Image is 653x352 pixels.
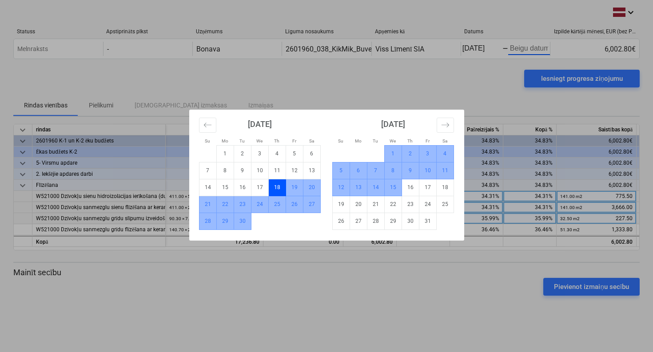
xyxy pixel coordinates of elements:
td: Choose Friday, September 26, 2025 as your check-out date. It's available. [286,196,303,213]
td: Choose Wednesday, September 24, 2025 as your check-out date. It's available. [251,196,268,213]
td: Choose Thursday, October 2, 2025 as your check-out date. It's available. [402,145,419,162]
small: Tu [239,138,245,143]
td: Choose Tuesday, October 7, 2025 as your check-out date. It's available. [367,162,384,179]
td: Choose Friday, October 17, 2025 as your check-out date. It's available. [419,179,436,196]
td: Choose Monday, September 22, 2025 as your check-out date. It's available. [216,196,234,213]
td: Selected. Thursday, September 18, 2025 [268,179,286,196]
td: Choose Friday, October 3, 2025 as your check-out date. It's available. [419,145,436,162]
td: Choose Friday, October 10, 2025 as your check-out date. It's available. [419,162,436,179]
td: Choose Thursday, September 4, 2025 as your check-out date. It's available. [268,145,286,162]
small: Tu [373,138,378,143]
td: Choose Tuesday, October 21, 2025 as your check-out date. It's available. [367,196,384,213]
td: Choose Monday, September 1, 2025 as your check-out date. It's available. [216,145,234,162]
td: Choose Sunday, October 19, 2025 as your check-out date. It's available. [332,196,350,213]
td: Choose Monday, September 29, 2025 as your check-out date. It's available. [216,213,234,229]
td: Choose Sunday, September 28, 2025 as your check-out date. It's available. [199,213,216,229]
td: Choose Saturday, September 6, 2025 as your check-out date. It's available. [303,145,320,162]
td: Choose Sunday, October 26, 2025 as your check-out date. It's available. [332,213,350,229]
small: Su [205,138,210,143]
td: Choose Tuesday, September 30, 2025 as your check-out date. It's available. [234,213,251,229]
div: Calendar [189,110,464,241]
td: Choose Sunday, October 12, 2025 as your check-out date. It's available. [332,179,350,196]
button: Move backward to switch to the previous month. [199,118,216,133]
td: Choose Wednesday, September 3, 2025 as your check-out date. It's available. [251,145,268,162]
strong: [DATE] [248,119,272,129]
td: Choose Friday, September 19, 2025 as your check-out date. It's available. [286,179,303,196]
small: Fr [426,138,430,143]
td: Choose Monday, October 20, 2025 as your check-out date. It's available. [350,196,367,213]
td: Choose Wednesday, September 17, 2025 as your check-out date. It's available. [251,179,268,196]
td: Choose Saturday, October 11, 2025 as your check-out date. It's available. [436,162,454,179]
td: Choose Thursday, October 16, 2025 as your check-out date. It's available. [402,179,419,196]
td: Choose Monday, September 8, 2025 as your check-out date. It's available. [216,162,234,179]
td: Choose Saturday, October 4, 2025 as your check-out date. It's available. [436,145,454,162]
td: Choose Monday, October 27, 2025 as your check-out date. It's available. [350,213,367,229]
td: Choose Wednesday, October 29, 2025 as your check-out date. It's available. [384,213,402,229]
td: Choose Tuesday, September 23, 2025 as your check-out date. It's available. [234,196,251,213]
small: Fr [292,138,296,143]
td: Choose Tuesday, September 2, 2025 as your check-out date. It's available. [234,145,251,162]
strong: [DATE] [381,119,405,129]
td: Choose Wednesday, October 22, 2025 as your check-out date. It's available. [384,196,402,213]
td: Choose Wednesday, September 10, 2025 as your check-out date. It's available. [251,162,268,179]
td: Choose Tuesday, October 28, 2025 as your check-out date. It's available. [367,213,384,229]
td: Choose Saturday, October 18, 2025 as your check-out date. It's available. [436,179,454,196]
small: Th [274,138,279,143]
td: Choose Friday, September 12, 2025 as your check-out date. It's available. [286,162,303,179]
small: Mo [222,138,228,143]
td: Choose Saturday, September 27, 2025 as your check-out date. It's available. [303,196,320,213]
small: Th [407,138,413,143]
td: Choose Monday, October 6, 2025 as your check-out date. It's available. [350,162,367,179]
td: Choose Thursday, September 11, 2025 as your check-out date. It's available. [268,162,286,179]
small: We [256,138,263,143]
td: Choose Thursday, September 25, 2025 as your check-out date. It's available. [268,196,286,213]
td: Choose Friday, September 5, 2025 as your check-out date. It's available. [286,145,303,162]
td: Choose Sunday, September 21, 2025 as your check-out date. It's available. [199,196,216,213]
small: Sa [309,138,314,143]
td: Choose Tuesday, October 14, 2025 as your check-out date. It's available. [367,179,384,196]
td: Choose Saturday, September 20, 2025 as your check-out date. It's available. [303,179,320,196]
td: Choose Thursday, October 30, 2025 as your check-out date. It's available. [402,213,419,229]
td: Choose Wednesday, October 15, 2025 as your check-out date. It's available. [384,179,402,196]
small: Su [338,138,343,143]
td: Choose Thursday, October 9, 2025 as your check-out date. It's available. [402,162,419,179]
td: Choose Friday, October 24, 2025 as your check-out date. It's available. [419,196,436,213]
td: Choose Saturday, September 13, 2025 as your check-out date. It's available. [303,162,320,179]
td: Choose Tuesday, September 9, 2025 as your check-out date. It's available. [234,162,251,179]
small: Mo [355,138,362,143]
td: Choose Sunday, September 14, 2025 as your check-out date. It's available. [199,179,216,196]
td: Choose Tuesday, September 16, 2025 as your check-out date. It's available. [234,179,251,196]
small: Sa [442,138,447,143]
td: Choose Monday, September 15, 2025 as your check-out date. It's available. [216,179,234,196]
td: Choose Monday, October 13, 2025 as your check-out date. It's available. [350,179,367,196]
td: Choose Wednesday, October 8, 2025 as your check-out date. It's available. [384,162,402,179]
td: Choose Sunday, September 7, 2025 as your check-out date. It's available. [199,162,216,179]
td: Choose Friday, October 31, 2025 as your check-out date. It's available. [419,213,436,229]
td: Choose Wednesday, October 1, 2025 as your check-out date. It's available. [384,145,402,162]
small: We [390,138,396,143]
td: Choose Saturday, October 25, 2025 as your check-out date. It's available. [436,196,454,213]
td: Choose Sunday, October 5, 2025 as your check-out date. It's available. [332,162,350,179]
td: Choose Thursday, October 23, 2025 as your check-out date. It's available. [402,196,419,213]
button: Move forward to switch to the next month. [437,118,454,133]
